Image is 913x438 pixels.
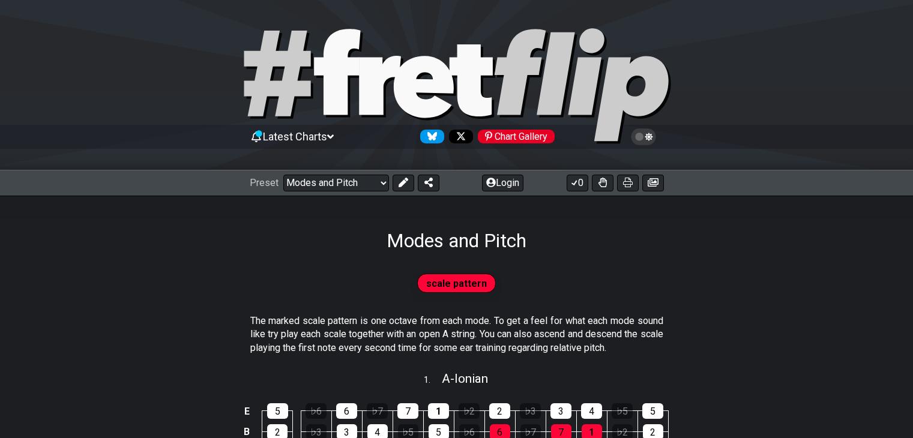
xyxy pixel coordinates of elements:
[567,175,588,191] button: 0
[581,403,602,419] div: 4
[387,229,526,252] h1: Modes and Pitch
[612,403,633,419] div: ♭5
[393,175,414,191] button: Edit Preset
[267,403,288,419] div: 5
[442,371,488,386] span: A - Ionian
[250,177,279,188] span: Preset
[444,130,473,143] a: Follow #fretflip at X
[617,175,639,191] button: Print
[424,374,442,387] span: 1 .
[336,403,357,419] div: 6
[263,130,327,143] span: Latest Charts
[637,131,651,142] span: Toggle light / dark theme
[418,175,439,191] button: Share Preset
[415,130,444,143] a: Follow #fretflip at Bluesky
[426,275,487,292] span: scale pattern
[250,314,663,355] p: The marked scale pattern is one octave from each mode. To get a feel for what each mode sound lik...
[428,403,449,419] div: 1
[459,403,480,419] div: ♭2
[240,401,254,422] td: E
[642,175,664,191] button: Create image
[478,130,555,143] div: Chart Gallery
[367,403,388,419] div: ♭7
[283,175,389,191] select: Preset
[397,403,418,419] div: 7
[489,403,510,419] div: 2
[592,175,613,191] button: Toggle Dexterity for all fretkits
[550,403,571,419] div: 3
[306,403,327,419] div: ♭6
[482,175,523,191] button: Login
[473,130,555,143] a: #fretflip at Pinterest
[520,403,541,419] div: ♭3
[642,403,663,419] div: 5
